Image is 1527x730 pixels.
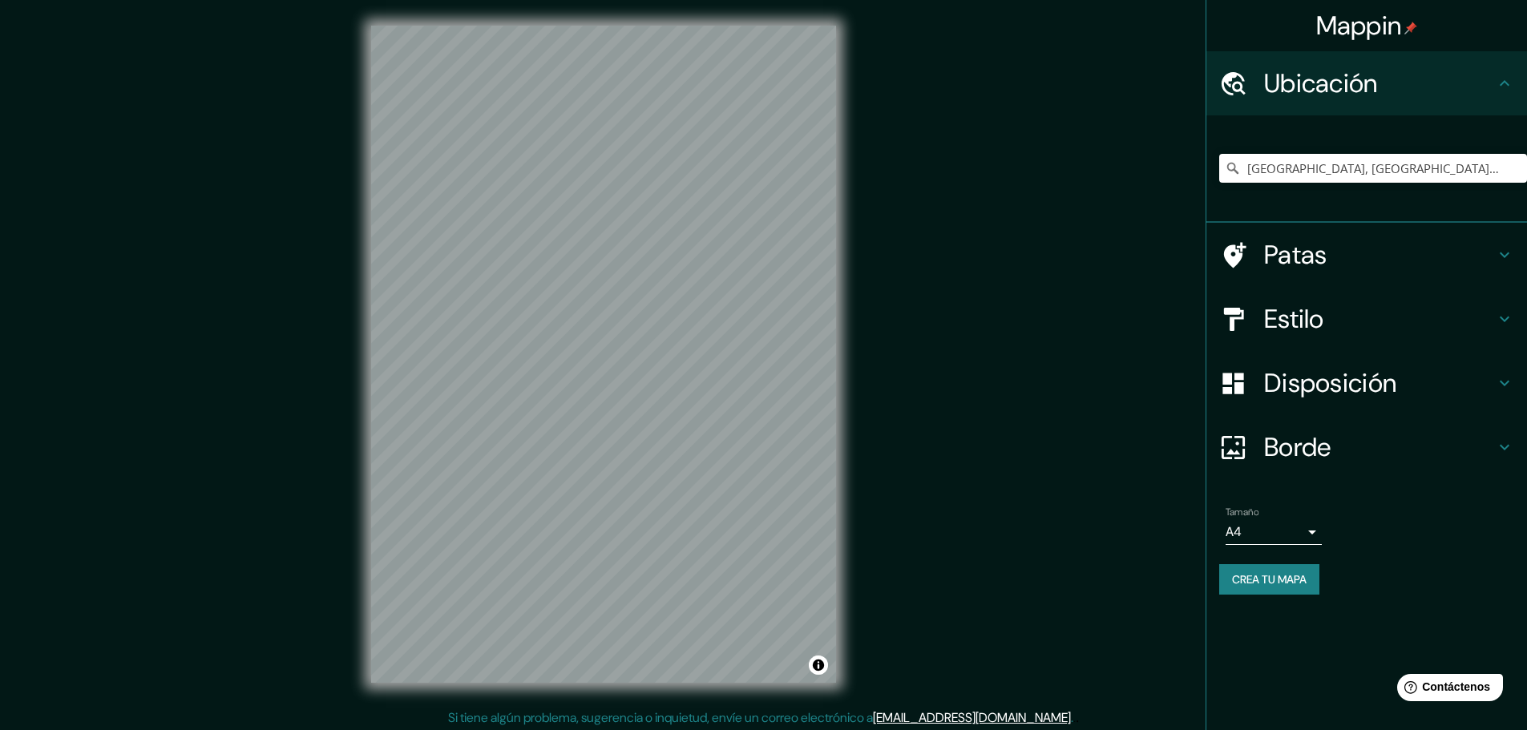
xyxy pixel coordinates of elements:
[1316,9,1402,42] font: Mappin
[1384,667,1509,712] iframe: Lanzador de widgets de ayuda
[1232,572,1307,587] font: Crea tu mapa
[1206,51,1527,115] div: Ubicación
[1264,238,1327,272] font: Patas
[809,655,828,675] button: Activar o desactivar atribución
[1076,708,1079,726] font: .
[1264,302,1324,336] font: Estilo
[448,709,873,726] font: Si tiene algún problema, sugerencia o inquietud, envíe un correo electrónico a
[1206,223,1527,287] div: Patas
[873,709,1071,726] a: [EMAIL_ADDRESS][DOMAIN_NAME]
[1219,564,1319,595] button: Crea tu mapa
[1226,506,1258,518] font: Tamaño
[1219,154,1527,183] input: Elige tu ciudad o zona
[1206,415,1527,479] div: Borde
[1264,366,1396,400] font: Disposición
[1226,519,1322,545] div: A4
[1264,67,1378,100] font: Ubicación
[1264,430,1331,464] font: Borde
[1404,22,1417,34] img: pin-icon.png
[1226,523,1242,540] font: A4
[1206,351,1527,415] div: Disposición
[1071,709,1073,726] font: .
[1073,708,1076,726] font: .
[1206,287,1527,351] div: Estilo
[371,26,836,683] canvas: Mapa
